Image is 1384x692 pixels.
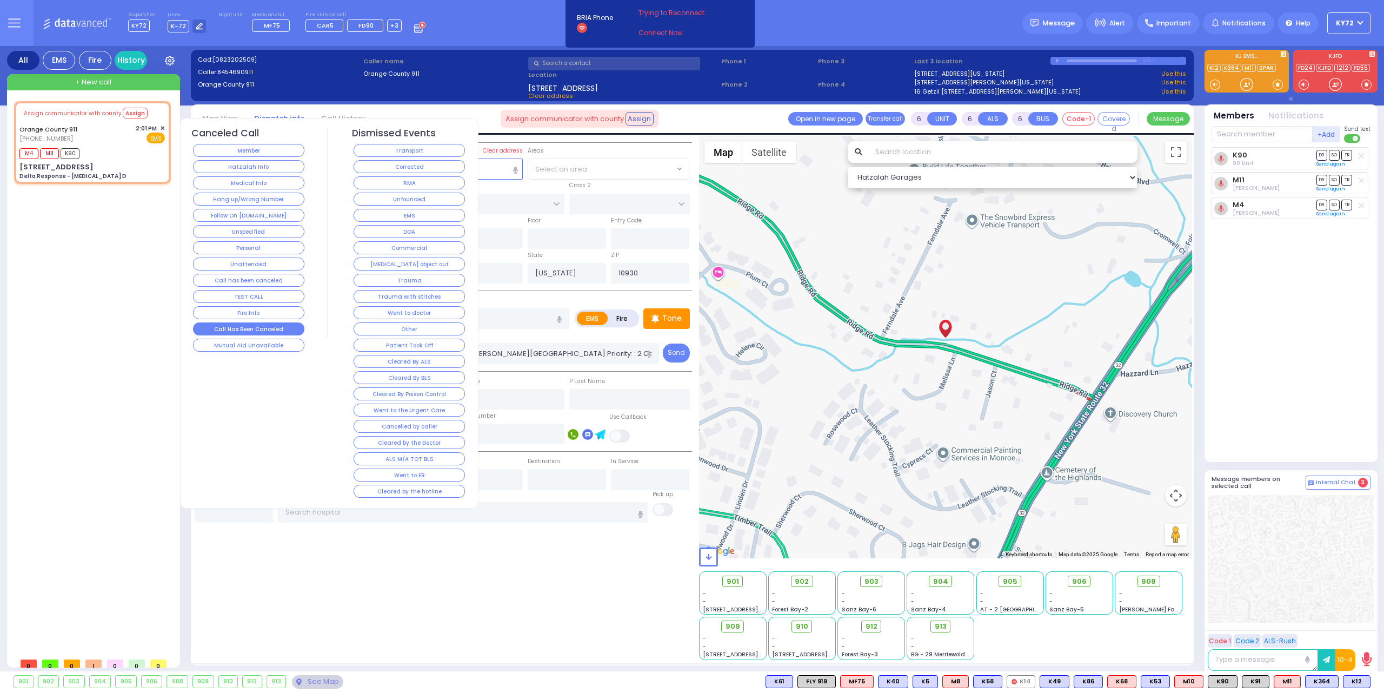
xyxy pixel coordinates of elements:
[128,19,150,32] span: KY72
[797,675,836,688] div: FLY 919
[1306,476,1370,490] button: Internal Chat 3
[354,225,465,238] button: DOA
[483,147,523,155] label: Clear address
[703,605,805,614] span: [STREET_ADDRESS][PERSON_NAME]
[1268,110,1324,122] button: Notifications
[980,605,1060,614] span: AT - 2 [GEOGRAPHIC_DATA]
[980,589,983,597] span: -
[1161,69,1186,78] a: Use this
[840,675,874,688] div: ALS
[1062,112,1095,126] button: Code-1
[1296,18,1310,28] span: Help
[766,675,793,688] div: BLS
[788,112,863,126] a: Open in new page
[772,597,775,605] span: -
[528,147,544,155] label: Areas
[1233,176,1245,184] a: M11
[1049,605,1084,614] span: Sanz Bay-5
[978,112,1008,126] button: ALS
[352,128,436,139] h4: Dismissed Events
[1327,12,1370,34] button: KY72
[577,312,608,325] label: EMS
[1341,175,1352,185] span: TR
[914,57,1050,66] label: Last 3 location
[64,676,84,688] div: 903
[1296,64,1315,72] a: FD24
[742,141,796,163] button: Show satellite imagery
[703,597,706,605] span: -
[842,642,845,650] span: -
[535,164,587,175] span: Select an area
[1274,675,1301,688] div: M11
[43,51,75,70] div: EMS
[193,193,304,206] button: Hang up/Wrong Number
[354,193,465,206] button: Unfounded
[1329,200,1340,210] span: SO
[136,124,157,133] span: 2:01 PM
[818,80,911,89] span: Phone 4
[703,589,706,597] span: -
[1107,675,1136,688] div: K68
[528,251,543,260] label: State
[354,355,465,368] button: Cleared By ALS
[638,28,724,38] a: Connect Now
[354,144,465,157] button: Transport
[1097,112,1130,126] button: Covered
[167,676,188,688] div: 908
[1141,675,1170,688] div: BLS
[1161,87,1186,96] a: Use this
[1344,125,1370,133] span: Send text
[115,51,147,70] a: History
[611,251,619,260] label: ZIP
[703,650,805,658] span: [STREET_ADDRESS][PERSON_NAME]
[726,621,740,632] span: 909
[766,675,793,688] div: K61
[107,660,123,668] span: 0
[193,306,304,319] button: Fire Info
[577,13,613,23] span: BRIA Phone
[1119,589,1122,597] span: -
[19,134,73,143] span: [PHONE_NUMBER]
[246,113,313,123] a: Dispatch info
[1141,576,1156,587] span: 908
[193,160,304,173] button: Hatzalah Info
[772,642,775,650] span: -
[354,209,465,222] button: EMS
[911,650,972,658] span: BG - 29 Merriewold S.
[198,68,360,77] label: Caller:
[842,597,845,605] span: -
[1233,151,1247,159] a: K90
[354,176,465,189] button: RMA
[1222,64,1241,72] a: K364
[864,576,879,587] span: 903
[267,676,286,688] div: 913
[243,676,262,688] div: 912
[911,642,914,650] span: -
[354,452,465,465] button: ALS M/A TOT BLS
[1161,78,1186,87] a: Use this
[703,642,706,650] span: -
[1028,112,1058,126] button: BUS
[1040,675,1069,688] div: BLS
[935,621,947,632] span: 913
[1109,18,1125,28] span: Alert
[354,241,465,254] button: Commercial
[840,675,874,688] div: MF75
[150,660,167,668] span: 0
[607,312,637,325] label: Fire
[40,148,59,159] span: M11
[1316,479,1356,486] span: Internal Chat
[1174,675,1203,688] div: M10
[193,339,304,352] button: Mutual Aid Unavailable
[1233,209,1280,217] span: Avrohom Yitzchok Flohr
[1030,19,1039,27] img: message.svg
[252,12,293,18] label: Medic on call
[313,113,374,123] a: Call History
[160,124,165,133] span: ✕
[1222,18,1266,28] span: Notifications
[38,676,59,688] div: 902
[914,78,1054,87] a: [STREET_ADDRESS][PERSON_NAME][US_STATE]
[1074,675,1103,688] div: K86
[219,676,238,688] div: 910
[354,339,465,352] button: Patient Took Off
